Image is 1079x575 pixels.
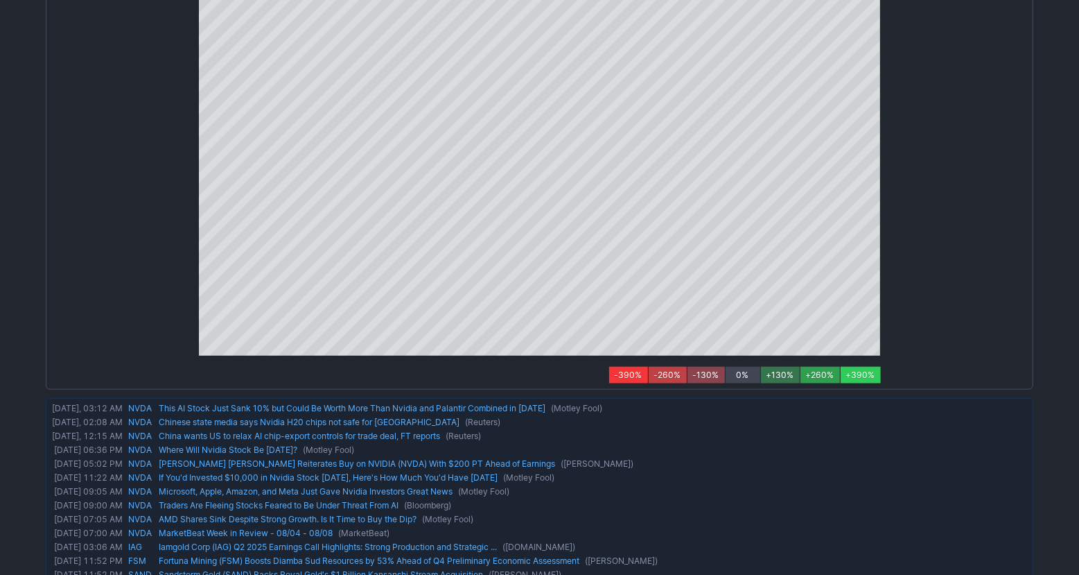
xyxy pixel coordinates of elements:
[49,526,1030,540] a: [DATE] 07:00 AMNVDAMarketBeat Week in Review - 08/04 - 08/08(MarketBeat)
[49,457,1030,471] a: [DATE] 05:02 PMNVDA[PERSON_NAME] [PERSON_NAME] Reiterates Buy on NVIDIA (NVDA) With $200 PT Ahead...
[49,471,125,485] div: [DATE] 11:22 AM
[453,486,509,497] span: ( Motley Fool )
[726,367,760,384] div: 0%
[761,367,800,384] div: +130%
[128,485,153,499] a: NVDA
[800,367,840,384] div: +260%
[128,540,153,554] a: IAG
[156,429,1030,443] div: China wants US to relax AI chip-export controls for trade deal, FT reports
[49,457,125,471] div: [DATE] 05:02 PM
[49,443,1030,457] a: [DATE] 06:36 PMNVDAWhere Will Nvidia Stock Be [DATE]?(Motley Fool)
[545,403,602,413] span: ( Motley Fool )
[128,471,153,485] a: NVDA
[156,499,1030,513] div: Traders Are Fleeing Stocks Feared to Be Under Threat From AI
[49,540,1030,554] a: [DATE] 03:06 AMIAGIamgold Corp (IAG) Q2 2025 Earnings Call Highlights: Strong Production and Stra...
[440,431,481,441] span: ( Reuters )
[156,471,1030,485] div: If You'd Invested $10,000 in Nvidia Stock [DATE], Here's How Much You'd Have [DATE]
[156,526,1030,540] div: MarketBeat Week in Review - 08/04 - 08/08
[49,499,1030,513] a: [DATE] 09:00 AMNVDATraders Are Fleeing Stocks Feared to Be Under Threat From AI(Bloomberg)
[49,499,125,513] div: [DATE] 09:00 AM
[498,472,554,483] span: ( Motley Fool )
[459,417,500,427] span: ( Reuters )
[649,367,687,384] div: -260%
[841,367,881,384] div: +390%
[156,443,1030,457] div: Where Will Nvidia Stock Be [DATE]?
[49,415,1030,429] a: [DATE], 02:08 AMNVDAChinese state media says Nvidia H20 chips not safe for [GEOGRAPHIC_DATA](Reut...
[49,485,1030,499] a: [DATE] 09:05 AMNVDAMicrosoft, Apple, Amazon, and Meta Just Gave Nvidia Investors Great News(Motle...
[156,513,1030,526] div: AMD Shares Sink Despite Strong Growth. Is It Time to Buy the Dip?
[49,415,125,429] div: [DATE], 02:08 AM
[609,367,648,384] div: -390%
[128,402,153,415] a: NVDA
[416,514,473,524] span: ( Motley Fool )
[333,528,389,538] span: ( MarketBeat )
[49,554,125,568] div: [DATE] 11:52 PM
[156,415,1030,429] div: Chinese state media says Nvidia H20 chips not safe for [GEOGRAPHIC_DATA]
[156,485,1030,499] div: Microsoft, Apple, Amazon, and Meta Just Gave Nvidia Investors Great News
[49,402,1030,415] a: [DATE], 03:12 AMNVDAThis AI Stock Just Sank 10% but Could Be Worth More Than Nvidia and Palantir ...
[49,540,125,554] div: [DATE] 03:06 AM
[128,457,153,471] a: NVDA
[579,556,658,566] span: ( [PERSON_NAME] )
[49,554,1030,568] a: [DATE] 11:52 PMFSMFortuna Mining (FSM) Boosts Diamba Sud Resources by 53% Ahead of Q4 Preliminary...
[128,443,153,457] a: NVDA
[128,526,153,540] a: NVDA
[128,429,153,443] a: NVDA
[687,367,725,384] div: -130%
[497,542,575,552] span: ( [DOMAIN_NAME] )
[49,513,1030,526] a: [DATE] 07:05 AMNVDAAMD Shares Sink Despite Strong Growth. Is It Time to Buy the Dip?(Motley Fool)
[555,458,633,469] span: ( [PERSON_NAME] )
[49,471,1030,485] a: [DATE] 11:22 AMNVDAIf You'd Invested $10,000 in Nvidia Stock [DATE], Here's How Much You'd Have [...
[49,485,125,499] div: [DATE] 09:05 AM
[156,554,1030,568] div: Fortuna Mining (FSM) Boosts Diamba Sud Resources by 53% Ahead of Q4 Preliminary Economic Assessment
[128,415,153,429] a: NVDA
[49,429,125,443] div: [DATE], 12:15 AM
[49,443,125,457] div: [DATE] 06:36 PM
[49,402,125,415] div: [DATE], 03:12 AM
[49,526,125,540] div: [DATE] 07:00 AM
[128,554,153,568] a: FSM
[156,540,1030,554] div: Iamgold Corp (IAG) Q2 2025 Earnings Call Highlights: Strong Production and Strategic ...
[49,513,125,526] div: [DATE] 07:05 AM
[128,513,153,526] a: NVDA
[156,457,1030,471] div: [PERSON_NAME] [PERSON_NAME] Reiterates Buy on NVIDIA (NVDA) With $200 PT Ahead of Earnings
[128,499,153,513] a: NVDA
[398,500,451,510] span: ( Bloomberg )
[156,402,1030,415] div: This AI Stock Just Sank 10% but Could Be Worth More Than Nvidia and Palantir Combined in [DATE]
[297,445,354,455] span: ( Motley Fool )
[49,429,1030,443] a: [DATE], 12:15 AMNVDAChina wants US to relax AI chip-export controls for trade deal, FT reports(Re...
